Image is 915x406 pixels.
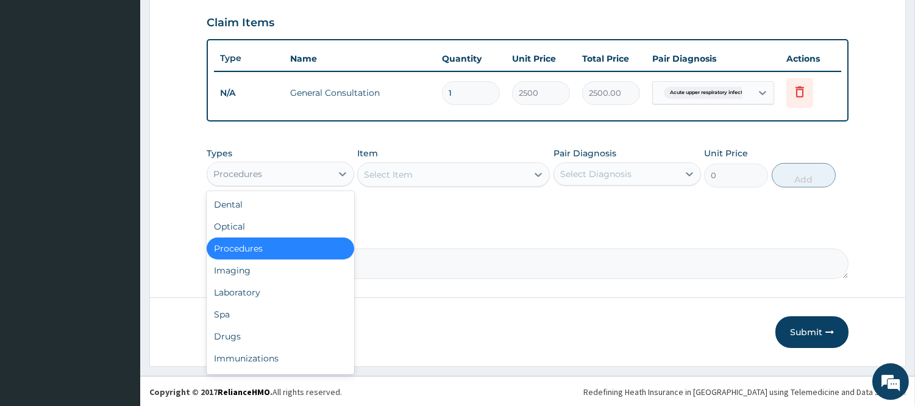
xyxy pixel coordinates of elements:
[284,46,436,71] th: Name
[207,216,354,237] div: Optical
[664,87,752,99] span: Acute upper respiratory infect...
[207,347,354,369] div: Immunizations
[364,169,413,181] div: Select Item
[207,325,354,347] div: Drugs
[207,194,354,216] div: Dental
[576,46,646,71] th: Total Price
[207,231,849,242] label: Comment
[207,148,232,159] label: Types
[213,168,262,180] div: Procedures
[357,147,378,159] label: Item
[207,16,274,30] h3: Claim Items
[71,124,168,247] span: We're online!
[214,82,284,104] td: N/A
[207,369,354,391] div: Others
[554,147,616,159] label: Pair Diagnosis
[772,163,836,187] button: Add
[149,386,272,397] strong: Copyright © 2017 .
[207,281,354,303] div: Laboratory
[704,147,748,159] label: Unit Price
[583,386,906,398] div: Redefining Heath Insurance in [GEOGRAPHIC_DATA] using Telemedicine and Data Science!
[6,274,232,316] textarea: Type your message and hit 'Enter'
[775,316,849,348] button: Submit
[284,81,436,105] td: General Consultation
[780,46,841,71] th: Actions
[218,386,270,397] a: RelianceHMO
[560,168,632,180] div: Select Diagnosis
[200,6,229,35] div: Minimize live chat window
[23,61,49,92] img: d_794563401_company_1708531726252_794563401
[214,47,284,70] th: Type
[207,259,354,281] div: Imaging
[207,237,354,259] div: Procedures
[506,46,576,71] th: Unit Price
[646,46,780,71] th: Pair Diagnosis
[436,46,506,71] th: Quantity
[63,68,205,84] div: Chat with us now
[207,303,354,325] div: Spa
